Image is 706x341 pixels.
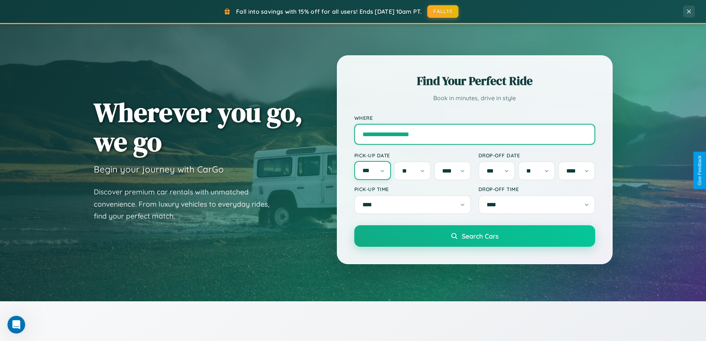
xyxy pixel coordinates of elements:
[354,225,595,247] button: Search Cars
[354,186,471,192] label: Pick-up Time
[354,152,471,158] label: Pick-up Date
[94,186,279,222] p: Discover premium car rentals with unmatched convenience. From luxury vehicles to everyday rides, ...
[94,164,224,175] h3: Begin your journey with CarGo
[354,115,595,121] label: Where
[236,8,422,15] span: Fall into savings with 15% off for all users! Ends [DATE] 10am PT.
[94,98,303,156] h1: Wherever you go, we go
[697,155,702,186] div: Give Feedback
[462,232,498,240] span: Search Cars
[7,316,25,334] iframe: Intercom live chat
[354,73,595,89] h2: Find Your Perfect Ride
[478,186,595,192] label: Drop-off Time
[354,93,595,104] p: Book in minutes, drive in style
[427,5,458,18] button: FALL15
[478,152,595,158] label: Drop-off Date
